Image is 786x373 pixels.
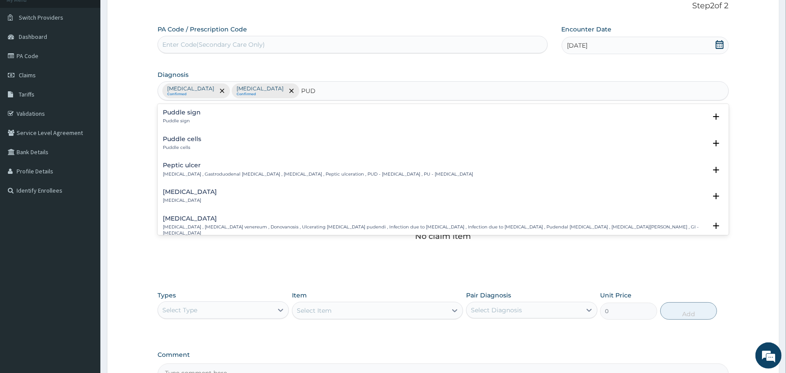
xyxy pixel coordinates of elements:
[237,85,284,92] p: [MEDICAL_DATA]
[163,145,201,151] p: Puddle cells
[218,87,226,95] span: remove selection option
[711,191,721,201] i: open select status
[163,215,706,222] h4: [MEDICAL_DATA]
[162,306,197,314] div: Select Type
[19,90,34,98] span: Tariffs
[158,1,728,11] p: Step 2 of 2
[562,25,612,34] label: Encounter Date
[4,238,166,269] textarea: Type your message and hit 'Enter'
[158,25,247,34] label: PA Code / Prescription Code
[51,110,120,198] span: We're online!
[292,291,307,300] label: Item
[163,197,217,204] p: [MEDICAL_DATA]
[466,291,511,300] label: Pair Diagnosis
[163,189,217,195] h4: [MEDICAL_DATA]
[162,40,265,49] div: Enter Code(Secondary Care Only)
[167,92,214,97] small: Confirmed
[237,92,284,97] small: Confirmed
[19,14,63,21] span: Switch Providers
[163,224,706,237] p: [MEDICAL_DATA] , [MEDICAL_DATA] venereum , Donovanosis , Ulcerating [MEDICAL_DATA] pudendi , Infe...
[288,87,295,95] span: remove selection option
[16,44,35,66] img: d_794563401_company_1708531726252_794563401
[163,162,473,169] h4: Peptic ulcer
[415,232,471,241] p: No claim item
[19,71,36,79] span: Claims
[711,221,721,231] i: open select status
[143,4,164,25] div: Minimize live chat window
[158,70,189,79] label: Diagnosis
[711,165,721,175] i: open select status
[660,302,717,320] button: Add
[158,351,728,359] label: Comment
[711,111,721,122] i: open select status
[163,171,473,177] p: [MEDICAL_DATA] , Gastroduodenal [MEDICAL_DATA] , [MEDICAL_DATA] , Peptic ulceration , PUD - [MEDI...
[163,136,201,142] h4: Puddle cells
[163,109,201,116] h4: Puddle sign
[19,33,47,41] span: Dashboard
[45,49,147,60] div: Chat with us now
[600,291,632,300] label: Unit Price
[163,118,201,124] p: Puddle sign
[471,306,522,314] div: Select Diagnosis
[567,41,588,50] span: [DATE]
[711,138,721,149] i: open select status
[167,85,214,92] p: [MEDICAL_DATA]
[158,292,176,299] label: Types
